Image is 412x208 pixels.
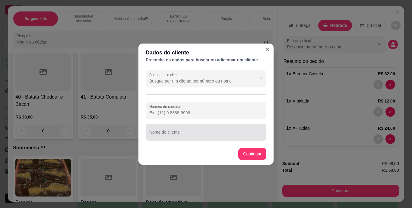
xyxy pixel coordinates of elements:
[146,48,266,57] div: Dados do cliente
[149,104,182,109] label: Número de contato
[149,78,246,84] input: Busque pelo cliente
[146,57,266,63] div: Preencha os dados para buscar ou adicionar um cliente
[255,73,265,83] button: Show suggestions
[263,45,272,54] button: Close
[238,148,266,160] button: Continuar
[149,110,263,116] input: Número de contato
[149,132,263,138] input: Nome do cliente
[149,72,183,77] label: Busque pelo cliente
